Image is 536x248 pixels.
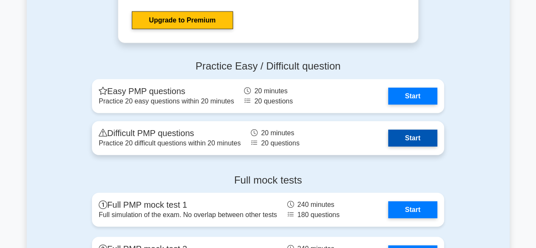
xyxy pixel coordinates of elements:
h4: Full mock tests [92,174,444,187]
a: Start [388,88,437,105]
a: Start [388,130,437,147]
a: Upgrade to Premium [132,11,233,29]
a: Start [388,201,437,218]
h4: Practice Easy / Difficult question [92,60,444,72]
